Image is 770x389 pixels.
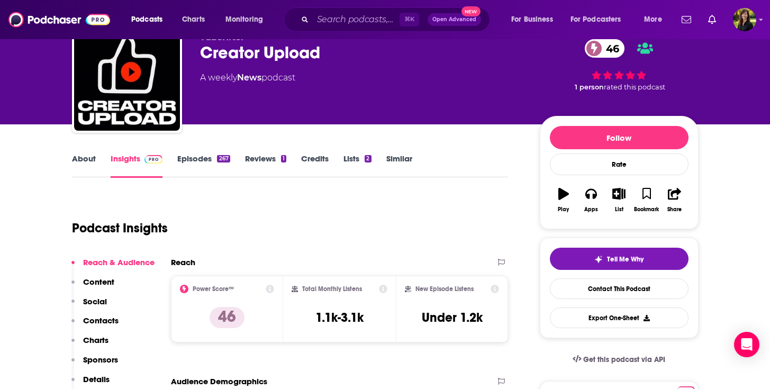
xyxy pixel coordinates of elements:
[550,181,577,219] button: Play
[633,181,660,219] button: Bookmark
[8,10,110,30] img: Podchaser - Follow, Share and Rate Podcasts
[637,11,675,28] button: open menu
[634,206,659,213] div: Bookmark
[540,32,699,98] div: 46 1 personrated this podcast
[131,12,162,27] span: Podcasts
[577,181,605,219] button: Apps
[607,255,644,264] span: Tell Me Why
[365,155,371,162] div: 2
[564,347,674,373] a: Get this podcast via API
[422,310,483,325] h3: Under 1.2k
[83,335,108,345] p: Charts
[511,12,553,27] span: For Business
[585,39,624,58] a: 46
[432,17,476,22] span: Open Advanced
[313,11,400,28] input: Search podcasts, credits, & more...
[667,206,682,213] div: Share
[704,11,720,29] a: Show notifications dropdown
[294,7,500,32] div: Search podcasts, credits, & more...
[72,153,96,178] a: About
[182,12,205,27] span: Charts
[504,11,566,28] button: open menu
[71,257,155,277] button: Reach & Audience
[733,8,756,31] span: Logged in as HowellMedia
[83,374,110,384] p: Details
[343,153,371,178] a: Lists2
[315,310,364,325] h3: 1.1k-3.1k
[83,315,119,325] p: Contacts
[83,296,107,306] p: Social
[218,11,277,28] button: open menu
[386,153,412,178] a: Similar
[74,25,180,131] img: Creator Upload
[733,8,756,31] img: User Profile
[71,296,107,316] button: Social
[83,277,114,287] p: Content
[550,248,689,270] button: tell me why sparkleTell Me Why
[193,285,234,293] h2: Power Score™
[570,12,621,27] span: For Podcasters
[733,8,756,31] button: Show profile menu
[595,39,624,58] span: 46
[177,153,230,178] a: Episodes267
[415,285,474,293] h2: New Episode Listens
[302,285,362,293] h2: Total Monthly Listens
[550,126,689,149] button: Follow
[604,83,665,91] span: rated this podcast
[124,11,176,28] button: open menu
[71,315,119,335] button: Contacts
[644,12,662,27] span: More
[605,181,632,219] button: List
[575,83,604,91] span: 1 person
[583,355,665,364] span: Get this podcast via API
[428,13,481,26] button: Open AdvancedNew
[217,155,230,162] div: 267
[594,255,603,264] img: tell me why sparkle
[677,11,695,29] a: Show notifications dropdown
[564,11,637,28] button: open menu
[615,206,623,213] div: List
[111,153,163,178] a: InsightsPodchaser Pro
[83,355,118,365] p: Sponsors
[281,155,286,162] div: 1
[584,206,598,213] div: Apps
[71,335,108,355] button: Charts
[83,257,155,267] p: Reach & Audience
[171,257,195,267] h2: Reach
[72,220,168,236] h1: Podcast Insights
[225,12,263,27] span: Monitoring
[71,355,118,374] button: Sponsors
[200,71,295,84] div: A weekly podcast
[550,307,689,328] button: Export One-Sheet
[210,307,244,328] p: 46
[71,277,114,296] button: Content
[175,11,211,28] a: Charts
[660,181,688,219] button: Share
[171,376,267,386] h2: Audience Demographics
[400,13,419,26] span: ⌘ K
[558,206,569,213] div: Play
[301,153,329,178] a: Credits
[237,73,261,83] a: News
[550,278,689,299] a: Contact This Podcast
[144,155,163,164] img: Podchaser Pro
[550,153,689,175] div: Rate
[461,6,481,16] span: New
[245,153,286,178] a: Reviews1
[734,332,759,357] div: Open Intercom Messenger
